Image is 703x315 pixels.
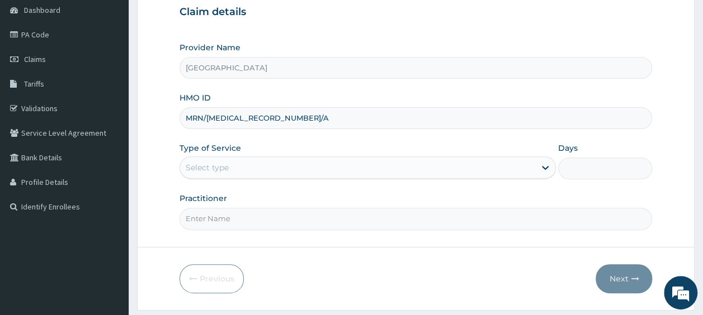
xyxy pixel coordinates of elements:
button: Previous [180,264,244,293]
span: Claims [24,54,46,64]
label: Provider Name [180,42,240,53]
div: Minimize live chat window [183,6,210,32]
span: We're online! [65,89,154,202]
div: Select type [186,162,229,173]
input: Enter HMO ID [180,107,653,129]
span: Tariffs [24,79,44,89]
label: Days [558,142,578,154]
input: Enter Name [180,208,653,230]
textarea: Type your message and hit 'Enter' [6,202,213,241]
label: Practitioner [180,193,227,204]
img: d_794563401_company_1708531726252_794563401 [21,56,45,84]
label: Type of Service [180,142,241,154]
span: Dashboard [24,5,60,15]
h3: Claim details [180,6,653,18]
div: Chat with us now [58,63,188,77]
button: Next [596,264,652,293]
label: HMO ID [180,92,211,103]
